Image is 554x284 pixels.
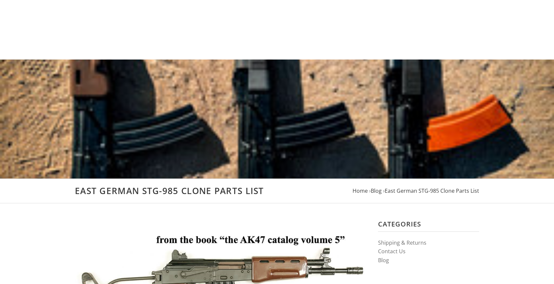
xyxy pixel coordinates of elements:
[378,220,479,232] h3: Categories
[371,187,382,194] a: Blog
[378,248,406,255] a: Contact Us
[378,239,426,246] a: Shipping & Returns
[383,186,479,195] li: ›
[369,186,382,195] li: ›
[353,187,368,194] a: Home
[385,187,479,194] a: East German STG-985 Clone Parts List
[378,257,389,264] a: Blog
[75,185,479,196] h1: East German STG-985 Clone Parts List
